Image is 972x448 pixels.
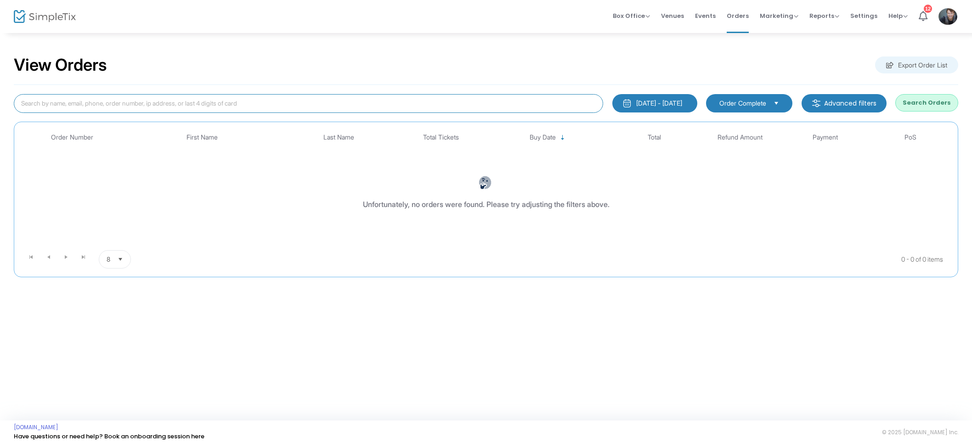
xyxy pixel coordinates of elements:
[882,429,958,436] span: © 2025 [DOMAIN_NAME] Inc.
[719,99,766,108] span: Order Complete
[530,134,556,141] span: Buy Date
[727,4,749,28] span: Orders
[895,94,958,112] button: Search Orders
[478,176,492,190] img: face-thinking.png
[695,4,716,28] span: Events
[222,250,943,269] kendo-pager-info: 0 - 0 of 0 items
[697,127,783,148] th: Refund Amount
[107,255,110,264] span: 8
[622,99,632,108] img: monthly
[888,11,908,20] span: Help
[813,134,838,141] span: Payment
[14,432,204,441] a: Have questions or need help? Book an onboarding session here
[850,4,877,28] span: Settings
[323,134,354,141] span: Last Name
[770,98,783,108] button: Select
[14,55,107,75] h2: View Orders
[812,99,821,108] img: filter
[612,127,697,148] th: Total
[399,127,484,148] th: Total Tickets
[924,5,932,13] div: 12
[363,199,610,210] div: Unfortunately, no orders were found. Please try adjusting the filters above.
[760,11,798,20] span: Marketing
[809,11,839,20] span: Reports
[636,99,682,108] div: [DATE] - [DATE]
[186,134,218,141] span: First Name
[51,134,93,141] span: Order Number
[14,424,58,431] a: [DOMAIN_NAME]
[802,94,887,112] m-button: Advanced filters
[14,94,603,113] input: Search by name, email, phone, order number, ip address, or last 4 digits of card
[559,134,566,141] span: Sortable
[661,4,684,28] span: Venues
[19,127,953,246] div: Data table
[904,134,916,141] span: PoS
[613,11,650,20] span: Box Office
[612,94,697,112] button: [DATE] - [DATE]
[114,251,127,268] button: Select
